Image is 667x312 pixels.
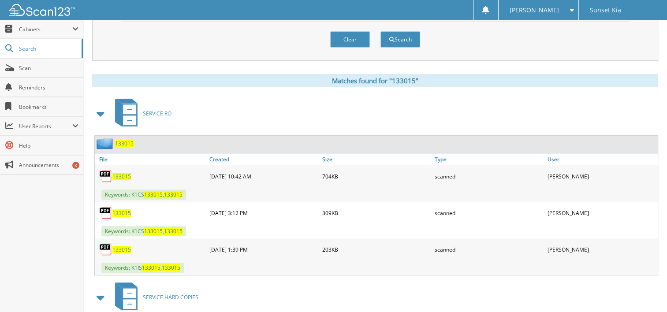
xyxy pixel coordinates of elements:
[101,189,186,200] span: Keywords: K1CS ,
[110,96,171,131] a: SERVICE RO
[590,7,621,13] span: Sunset Kia
[432,204,545,222] div: scanned
[432,153,545,165] a: Type
[510,7,559,13] span: [PERSON_NAME]
[330,31,370,48] button: Clear
[19,45,77,52] span: Search
[19,64,78,72] span: Scan
[545,204,658,222] div: [PERSON_NAME]
[144,191,163,198] span: 133015
[432,167,545,185] div: scanned
[207,167,320,185] div: [DATE] 10:42 AM
[19,26,72,33] span: Cabinets
[162,264,180,271] span: 133015
[19,161,78,169] span: Announcements
[143,293,198,301] span: SERVICE HARD COPIES
[207,241,320,258] div: [DATE] 1:39 PM
[320,241,432,258] div: 203KB
[95,153,207,165] a: File
[72,162,79,169] div: 3
[19,103,78,111] span: Bookmarks
[320,153,432,165] a: Size
[99,243,112,256] img: PDF.png
[99,206,112,219] img: PDF.png
[207,204,320,222] div: [DATE] 3:12 PM
[97,138,115,149] img: folder2.png
[623,270,667,312] iframe: Chat Widget
[144,227,163,235] span: 133015
[545,167,658,185] div: [PERSON_NAME]
[112,209,131,217] a: 133015
[142,264,160,271] span: 133015
[101,263,184,273] span: Keywords: K1IS ,
[207,153,320,165] a: Created
[101,226,186,236] span: Keywords: K1CS ,
[115,140,134,147] a: 133015
[99,170,112,183] img: PDF.png
[164,191,183,198] span: 133015
[112,173,131,180] a: 133015
[380,31,420,48] button: Search
[19,123,72,130] span: User Reports
[9,4,75,16] img: scan123-logo-white.svg
[545,153,658,165] a: User
[164,227,183,235] span: 133015
[545,241,658,258] div: [PERSON_NAME]
[19,142,78,149] span: Help
[112,246,131,253] a: 133015
[432,241,545,258] div: scanned
[320,167,432,185] div: 704KB
[143,110,171,117] span: SERVICE RO
[19,84,78,91] span: Reminders
[92,74,658,87] div: Matches found for "133015"
[320,204,432,222] div: 309KB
